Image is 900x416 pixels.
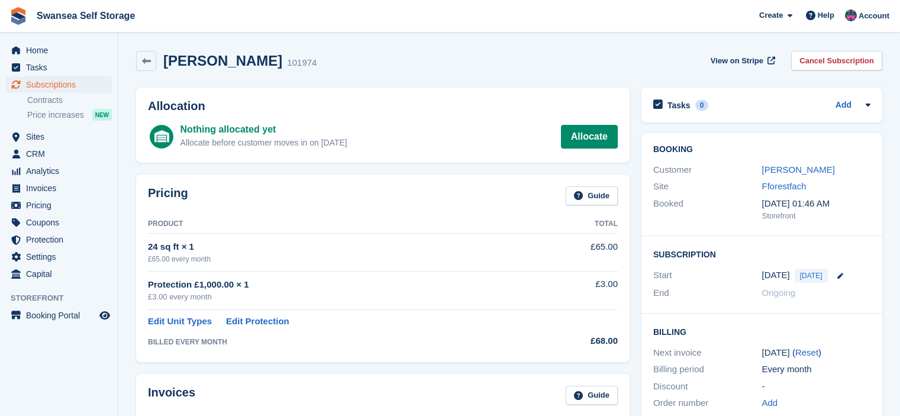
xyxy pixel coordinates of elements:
[653,363,762,376] div: Billing period
[561,125,618,149] a: Allocate
[27,95,112,106] a: Contracts
[27,108,112,121] a: Price increases NEW
[762,181,807,191] a: Fforestfach
[653,346,762,360] div: Next invoice
[6,59,112,76] a: menu
[26,128,97,145] span: Sites
[762,197,871,211] div: [DATE] 01:46 AM
[762,210,871,222] div: Storefront
[6,128,112,145] a: menu
[566,186,618,206] a: Guide
[795,347,818,357] a: Reset
[762,363,871,376] div: Every month
[762,288,796,298] span: Ongoing
[653,163,762,177] div: Customer
[26,146,97,162] span: CRM
[762,346,871,360] div: [DATE] ( )
[180,137,347,149] div: Allocate before customer moves in on [DATE]
[653,248,870,260] h2: Subscription
[148,337,542,347] div: BILLED EVERY MONTH
[26,76,97,93] span: Subscriptions
[180,122,347,137] div: Nothing allocated yet
[653,286,762,300] div: End
[762,380,871,394] div: -
[26,231,97,248] span: Protection
[542,215,618,234] th: Total
[26,163,97,179] span: Analytics
[32,6,140,25] a: Swansea Self Storage
[762,165,835,175] a: [PERSON_NAME]
[762,396,778,410] a: Add
[706,51,778,70] a: View on Stripe
[653,396,762,410] div: Order number
[845,9,857,21] img: Paul Davies
[148,254,542,265] div: £65.00 every month
[98,308,112,323] a: Preview store
[762,269,790,282] time: 2025-08-18 00:00:00 UTC
[148,240,542,254] div: 24 sq ft × 1
[148,99,618,113] h2: Allocation
[653,180,762,194] div: Site
[6,231,112,248] a: menu
[148,315,212,328] a: Edit Unit Types
[26,59,97,76] span: Tasks
[6,249,112,265] a: menu
[226,315,289,328] a: Edit Protection
[653,145,870,154] h2: Booking
[26,180,97,196] span: Invoices
[836,99,851,112] a: Add
[163,53,282,69] h2: [PERSON_NAME]
[6,42,112,59] a: menu
[653,197,762,222] div: Booked
[148,291,542,303] div: £3.00 every month
[653,380,762,394] div: Discount
[26,197,97,214] span: Pricing
[759,9,783,21] span: Create
[791,51,882,70] a: Cancel Subscription
[695,100,709,111] div: 0
[6,76,112,93] a: menu
[566,386,618,405] a: Guide
[148,386,195,405] h2: Invoices
[148,278,542,292] div: Protection £1,000.00 × 1
[6,180,112,196] a: menu
[287,56,317,70] div: 101974
[859,10,889,22] span: Account
[11,292,118,304] span: Storefront
[26,214,97,231] span: Coupons
[26,307,97,324] span: Booking Portal
[6,197,112,214] a: menu
[148,186,188,206] h2: Pricing
[6,163,112,179] a: menu
[711,55,763,67] span: View on Stripe
[653,269,762,283] div: Start
[26,266,97,282] span: Capital
[148,215,542,234] th: Product
[667,100,691,111] h2: Tasks
[542,234,618,271] td: £65.00
[6,214,112,231] a: menu
[542,271,618,309] td: £3.00
[653,325,870,337] h2: Billing
[795,269,828,283] span: [DATE]
[9,7,27,25] img: stora-icon-8386f47178a22dfd0bd8f6a31ec36ba5ce8667c1dd55bd0f319d3a0aa187defe.svg
[27,109,84,121] span: Price increases
[92,109,112,121] div: NEW
[542,334,618,348] div: £68.00
[6,146,112,162] a: menu
[26,42,97,59] span: Home
[26,249,97,265] span: Settings
[818,9,834,21] span: Help
[6,266,112,282] a: menu
[6,307,112,324] a: menu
